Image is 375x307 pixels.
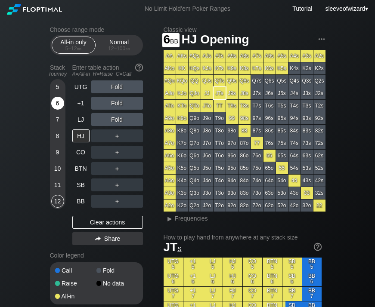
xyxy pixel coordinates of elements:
[223,287,242,301] div: HJ 7
[183,287,203,301] div: +1 7
[226,50,238,62] div: A9s
[175,215,208,222] span: Frequencies
[251,200,263,212] div: 72o
[72,61,143,80] div: Enter table action
[226,112,238,124] div: 99
[226,137,238,149] div: 97o
[239,137,251,149] div: 87o
[176,162,188,174] div: K5o
[251,125,263,137] div: 87s
[176,50,188,62] div: AKs
[214,200,226,212] div: T2o
[214,62,226,74] div: KTs
[7,4,62,15] img: Floptimal logo
[288,100,301,112] div: T4s
[164,62,176,74] div: AKo
[226,125,238,137] div: 98o
[276,100,288,112] div: T5s
[226,150,238,162] div: 96o
[288,162,301,174] div: 54s
[263,137,276,149] div: 76s
[313,112,325,124] div: 92s
[288,137,301,149] div: 74s
[292,5,312,12] a: Tutorial
[189,50,201,62] div: AQs
[201,50,213,62] div: AJs
[263,175,276,187] div: 64o
[91,80,143,93] div: Fold
[301,187,313,199] div: 33
[51,113,64,126] div: 7
[263,75,276,87] div: Q6s
[251,175,263,187] div: 74o
[77,46,82,52] span: bb
[313,242,322,252] img: help.32db89a4.svg
[214,162,226,174] div: T5o
[323,4,369,13] div: ▾
[50,249,143,262] div: Color legend
[263,50,276,62] div: A6s
[50,26,143,33] h2: Choose range mode
[301,87,313,99] div: J3s
[214,137,226,149] div: T7o
[201,100,213,112] div: JTo
[91,129,143,142] div: ＋
[72,195,90,208] div: BB
[214,50,226,62] div: ATs
[189,200,201,212] div: Q2o
[189,125,201,137] div: Q8o
[276,150,288,162] div: 65s
[313,175,325,187] div: 42s
[164,272,183,286] div: UTG 6
[301,50,313,62] div: A3s
[183,258,203,272] div: +1 5
[263,150,276,162] div: 66
[239,75,251,87] div: Q8s
[251,87,263,99] div: J7s
[276,62,288,74] div: K5s
[288,87,301,99] div: J4s
[201,75,213,87] div: QJs
[226,162,238,174] div: 95o
[243,287,262,301] div: CO 7
[214,75,226,87] div: QTs
[51,195,64,208] div: 12
[239,175,251,187] div: 84o
[189,75,201,87] div: QQ
[132,5,243,14] div: No Limit Hold’em Poker Ranges
[276,162,288,174] div: 55
[239,187,251,199] div: 83o
[164,287,183,301] div: UTG 7
[189,112,201,124] div: Q9o
[226,200,238,212] div: 92o
[54,37,93,53] div: All-in only
[55,293,96,299] div: All-in
[176,150,188,162] div: K6o
[96,280,138,286] div: No data
[282,258,302,272] div: SB 5
[263,100,276,112] div: T6s
[95,236,101,241] img: share.864f2f62.svg
[164,100,176,112] div: ATo
[263,62,276,74] div: K6s
[239,100,251,112] div: T8s
[170,36,178,45] span: bb
[239,162,251,174] div: 85o
[55,267,96,273] div: Call
[251,137,263,149] div: 77
[51,162,64,175] div: 10
[239,62,251,74] div: K8s
[164,50,176,62] div: AA
[239,150,251,162] div: 86o
[313,62,325,74] div: K2s
[164,162,176,174] div: A5o
[177,243,181,253] span: s
[164,150,176,162] div: A6o
[46,61,69,80] div: Stack
[164,87,176,99] div: AJo
[276,50,288,62] div: A5s
[288,125,301,137] div: 84s
[282,287,302,301] div: SB 7
[313,162,325,174] div: 52s
[203,272,223,286] div: LJ 6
